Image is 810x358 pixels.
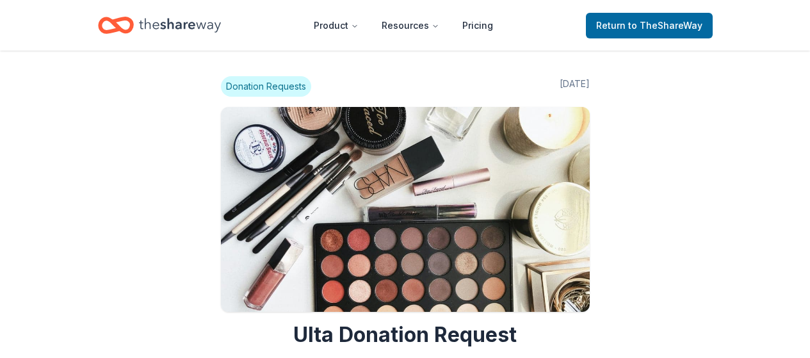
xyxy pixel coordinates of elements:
[586,13,713,38] a: Returnto TheShareWay
[221,76,311,97] span: Donation Requests
[221,322,590,348] h1: Ulta Donation Request
[560,76,590,97] span: [DATE]
[221,107,590,312] img: Image for Ulta Donation Request
[371,13,450,38] button: Resources
[452,13,503,38] a: Pricing
[596,18,702,33] span: Return
[304,13,369,38] button: Product
[304,10,503,40] nav: Main
[628,20,702,31] span: to TheShareWay
[98,10,221,40] a: Home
